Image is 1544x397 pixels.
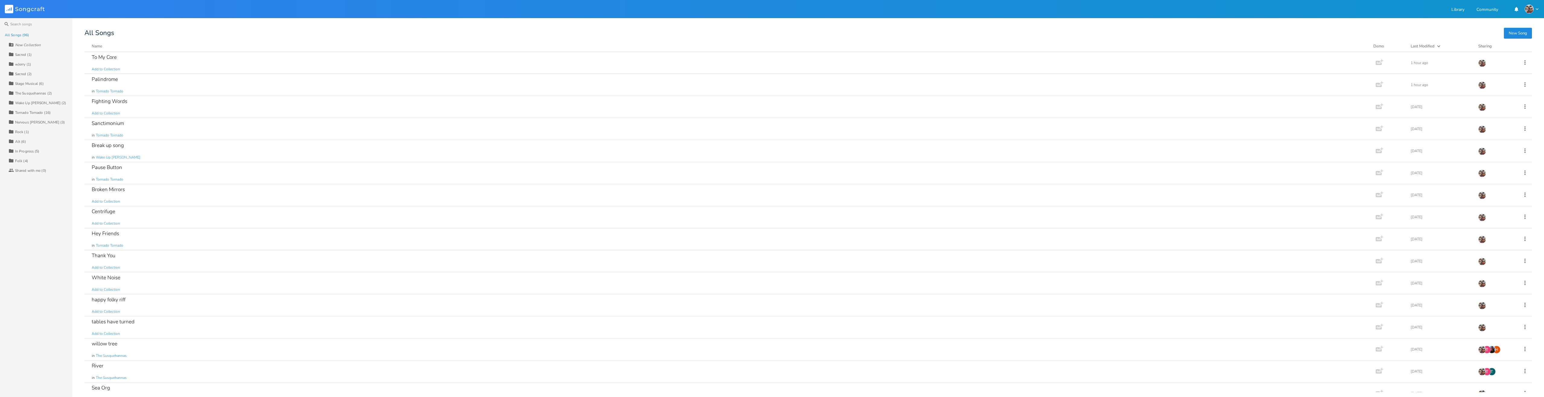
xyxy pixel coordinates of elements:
[84,30,1532,36] div: All Songs
[92,67,120,72] span: Add to Collection
[1478,302,1486,309] img: Nathan Swavely
[15,111,51,114] div: Tornado Tornado (16)
[15,53,32,56] div: Sacred (1)
[15,43,41,47] div: New Collection
[92,209,115,214] div: Centrifuge
[1411,392,1471,395] div: [DATE]
[96,155,141,160] span: Wake Up [PERSON_NAME]
[92,89,95,94] span: in
[1478,125,1486,133] img: Nathan Swavely
[1451,8,1464,13] a: Library
[15,159,28,163] div: Folk (4)
[92,375,95,380] span: in
[1478,103,1486,111] img: Nathan Swavely
[1411,193,1471,197] div: [DATE]
[15,72,32,76] div: Sacred (2)
[96,89,123,94] span: Tornado Tornado
[1373,43,1403,49] div: Demo
[15,169,46,172] div: Shared with me (0)
[1478,191,1486,199] img: Nathan Swavely
[92,177,95,182] span: in
[96,133,123,138] span: Tornado Tornado
[1478,81,1486,89] img: Nathan Swavely
[92,187,125,192] div: Broken Mirrors
[1411,259,1471,263] div: [DATE]
[15,140,26,143] div: Alt (6)
[1411,127,1471,131] div: [DATE]
[92,111,120,116] span: Add to Collection
[1411,171,1471,175] div: [DATE]
[1411,325,1471,329] div: [DATE]
[1483,346,1491,354] img: Travis D
[92,55,117,60] div: To My Core
[96,243,123,248] span: Tornado Tornado
[1483,368,1491,376] img: Travis D
[1411,61,1471,65] div: 1 hour ago
[1504,28,1532,39] button: New Song
[92,385,110,390] div: Sea Org
[15,82,44,85] div: Stage Musical (6)
[96,375,127,380] span: The Susquehannas
[1478,258,1486,265] img: Nathan Swavely
[1525,5,1534,14] img: Nathan Swavely
[1411,281,1471,285] div: [DATE]
[1411,303,1471,307] div: [DATE]
[15,62,31,66] div: wJerry (1)
[92,287,120,292] span: Add to Collection
[1478,169,1486,177] img: Nathan Swavely
[96,353,127,358] span: The Susquehannas
[92,331,120,336] span: Add to Collection
[1411,43,1471,49] button: Last Modified
[1478,59,1486,67] img: Nathan Swavely
[5,33,29,37] div: All Songs (96)
[92,253,115,258] div: Thank You
[1488,368,1496,376] div: tadombach
[15,149,40,153] div: In Progress (5)
[15,91,52,95] div: The Susquehannas (2)
[1411,215,1471,219] div: [DATE]
[92,133,95,138] span: in
[1411,83,1471,87] div: 1 hour ago
[1478,280,1486,287] img: Nathan Swavely
[1478,324,1486,331] img: Nathan Swavely
[92,363,103,368] div: River
[92,265,120,270] span: Add to Collection
[1478,43,1514,49] div: Sharing
[92,155,95,160] span: in
[92,221,120,226] span: Add to Collection
[1488,346,1496,354] img: Hannah Dombach
[1493,346,1501,354] div: hannah.swavely
[1478,147,1486,155] img: Nathan Swavely
[92,353,95,358] span: in
[92,231,119,236] div: Hey Friends
[1411,347,1471,351] div: [DATE]
[96,177,123,182] span: Tornado Tornado
[92,43,102,49] div: Name
[92,199,120,204] span: Add to Collection
[15,120,65,124] div: Nervous [PERSON_NAME] (3)
[1478,235,1486,243] img: Nathan Swavely
[92,319,134,324] div: tables have turned
[92,243,95,248] span: in
[1476,8,1498,13] a: Community
[92,165,122,170] div: Pause Button
[1411,237,1471,241] div: [DATE]
[15,101,66,105] div: Wake Up [PERSON_NAME] (2)
[92,43,1366,49] button: Name
[1478,346,1486,354] img: Nathan Swavely
[92,309,120,314] span: Add to Collection
[1411,370,1471,373] div: [DATE]
[92,297,125,302] div: happy folky riff
[1478,213,1486,221] img: Nathan Swavely
[92,99,127,104] div: Fighting Words
[1411,149,1471,153] div: [DATE]
[92,143,124,148] div: Break up song
[1478,368,1486,376] img: Nathan Swavely
[92,77,118,82] div: Palindrome
[1411,43,1435,49] div: Last Modified
[15,130,29,134] div: Rock (1)
[92,121,124,126] div: Sanctimonium
[92,275,120,280] div: White Noise
[1411,105,1471,109] div: [DATE]
[92,341,117,346] div: willow tree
